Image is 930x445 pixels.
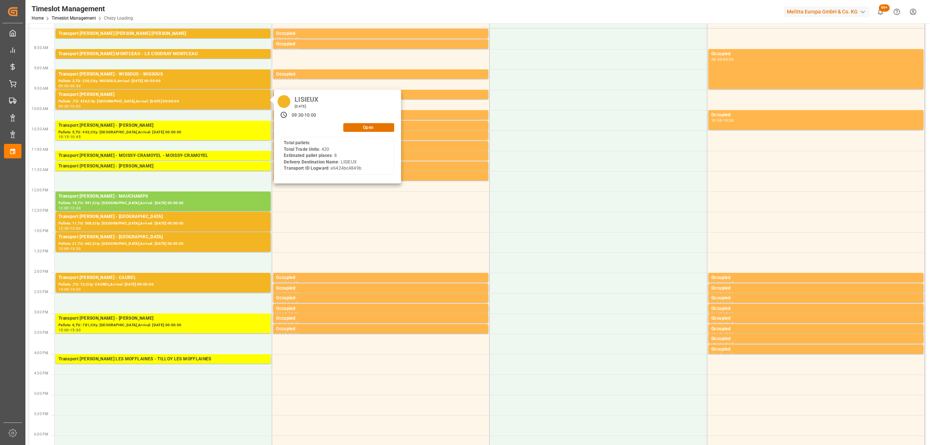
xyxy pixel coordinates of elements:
div: - [287,312,288,316]
div: 12:30 [70,206,81,210]
div: Pallets: 18,TU: 991,City: [GEOGRAPHIC_DATA],Arrival: [DATE] 00:00:00 [58,200,268,206]
div: 14:45 [723,302,733,305]
div: Occupied [276,305,485,312]
div: - [722,119,723,122]
div: 10:00 [304,112,316,119]
span: 9:00 AM [34,66,48,70]
div: 15:15 [288,322,298,325]
div: - [69,206,70,210]
div: 14:00 [711,282,722,285]
div: Occupied [711,305,921,312]
div: 15:30 [711,343,722,346]
button: Melitta Europa GmbH & Co. KG [784,5,872,19]
button: show 100 new notifications [872,4,889,20]
b: Estimated pallet places [284,153,332,158]
span: 99+ [879,4,890,12]
div: 13:30 [70,247,81,250]
div: 15:30 [288,333,298,336]
div: 09:30 [70,84,81,88]
div: 15:15 [723,322,733,325]
div: 08:15 [288,37,298,41]
div: Occupied [276,315,485,322]
div: 14:45 [711,312,722,316]
button: Help Center [889,4,905,20]
div: Timeslot Management [32,3,133,14]
div: 15:00 [58,328,69,332]
div: - [722,333,723,336]
div: 14:15 [711,292,722,295]
div: 09:30 [723,58,733,61]
div: 15:00 [276,322,287,325]
div: Occupied [276,295,485,302]
div: - [287,322,288,325]
div: - [287,282,288,285]
div: Pallets: ,TU: 72,City: CAUREL,Arrival: [DATE] 00:00:00 [58,282,268,288]
div: 14:30 [70,288,81,291]
div: - [287,37,288,41]
b: Delivery Destination Name [284,159,338,165]
button: Open [343,123,394,132]
div: Transport [PERSON_NAME] [58,91,268,98]
div: Occupied [276,71,485,78]
div: Occupied [276,41,485,48]
div: Occupied [276,285,485,292]
div: 08:30 [288,48,298,51]
div: - [722,353,723,356]
div: 08:00 [276,37,287,41]
div: [DATE] [292,104,321,109]
a: Timeslot Management [52,16,96,21]
div: 14:15 [288,282,298,285]
div: Transport [PERSON_NAME] LES MOFFLAINES - TILLOY LES MOFFLAINES [58,356,268,363]
div: Transport [PERSON_NAME] - [PERSON_NAME] [58,122,268,129]
div: Pallets: ,TU: 196,City: [GEOGRAPHIC_DATA],Arrival: [DATE] 00:00:00 [58,170,268,176]
div: 10:30 [723,119,733,122]
div: 09:30 [292,112,303,119]
div: 15:45 [723,343,733,346]
div: Pallets: 3,TU: 160,City: MOISSY-CRAMOYEL,Arrival: [DATE] 00:00:00 [58,159,268,166]
div: 10:00 [70,105,81,108]
span: 3:00 PM [34,310,48,314]
div: - [69,227,70,230]
div: 15:00 [288,312,298,316]
div: Transport [PERSON_NAME] - [GEOGRAPHIC_DATA] [58,213,268,221]
div: Transport [PERSON_NAME] - MAUCHAMPS [58,193,268,200]
div: - [69,105,70,108]
div: : : 420 : 8 : LISIEUX : e6424bc4849b [284,140,361,172]
div: 15:15 [711,333,722,336]
span: 4:00 PM [34,351,48,355]
div: Transport [PERSON_NAME] - [PERSON_NAME] [58,163,268,170]
div: 14:45 [276,312,287,316]
div: Occupied [276,274,485,282]
div: Pallets: 3,TU: 320,City: WISSOUS,Arrival: [DATE] 00:00:00 [58,78,268,84]
div: Pallets: ,TU: 95,City: [GEOGRAPHIC_DATA],Arrival: [DATE] 00:00:00 [58,58,268,64]
div: Pallets: ,TU: 420,City: [GEOGRAPHIC_DATA],Arrival: [DATE] 00:00:00 [58,98,268,105]
div: 15:15 [276,333,287,336]
div: 14:30 [711,302,722,305]
div: - [722,343,723,346]
div: Occupied [711,50,921,58]
div: Occupied [711,315,921,322]
div: 14:00 [58,288,69,291]
span: 2:30 PM [34,290,48,294]
div: 08:15 [276,48,287,51]
div: 15:30 [723,333,733,336]
div: 15:30 [70,328,81,332]
span: 11:30 AM [32,168,48,172]
span: 10:00 AM [32,107,48,111]
span: 9:30 AM [34,86,48,90]
div: 10:00 [711,119,722,122]
div: 15:00 [711,322,722,325]
div: - [69,288,70,291]
div: Transport [PERSON_NAME] - [GEOGRAPHIC_DATA] [58,234,268,241]
div: Occupied [711,285,921,292]
div: - [287,333,288,336]
div: - [722,292,723,295]
div: Occupied [711,346,921,353]
div: - [69,135,70,138]
div: 09:00 [276,78,287,81]
div: Pallets: ,TU: 23,City: TILLOY LES MOFFLAINES,Arrival: [DATE] 00:00:00 [58,363,268,369]
b: Total pallets [284,140,309,145]
div: Occupied [276,325,485,333]
span: 12:00 PM [32,188,48,192]
div: 08:30 [711,58,722,61]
